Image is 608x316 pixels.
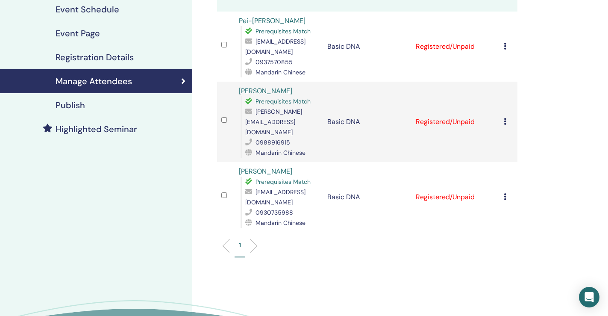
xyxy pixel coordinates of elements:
span: 0988916915 [256,139,290,146]
h4: Manage Attendees [56,76,132,86]
span: [EMAIL_ADDRESS][DOMAIN_NAME] [245,188,305,206]
a: [PERSON_NAME] [239,86,292,95]
h4: Event Page [56,28,100,38]
a: [PERSON_NAME] [239,167,292,176]
span: Mandarin Chinese [256,219,305,227]
div: Open Intercom Messenger [579,287,599,307]
h4: Highlighted Seminar [56,124,137,134]
p: 1 [239,241,241,250]
span: Mandarin Chinese [256,68,305,76]
span: Mandarin Chinese [256,149,305,157]
h4: Publish [56,100,85,110]
td: Basic DNA [323,162,411,232]
span: Prerequisites Match [256,178,311,186]
span: 0937570855 [256,58,293,66]
td: Basic DNA [323,82,411,162]
span: [EMAIL_ADDRESS][DOMAIN_NAME] [245,38,305,56]
a: Pei-[PERSON_NAME] [239,16,305,25]
span: Prerequisites Match [256,27,311,35]
td: Basic DNA [323,12,411,82]
span: Prerequisites Match [256,97,311,105]
h4: Registration Details [56,52,134,62]
h4: Event Schedule [56,4,119,15]
span: 0930735988 [256,209,293,216]
span: [PERSON_NAME][EMAIL_ADDRESS][DOMAIN_NAME] [245,108,302,136]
